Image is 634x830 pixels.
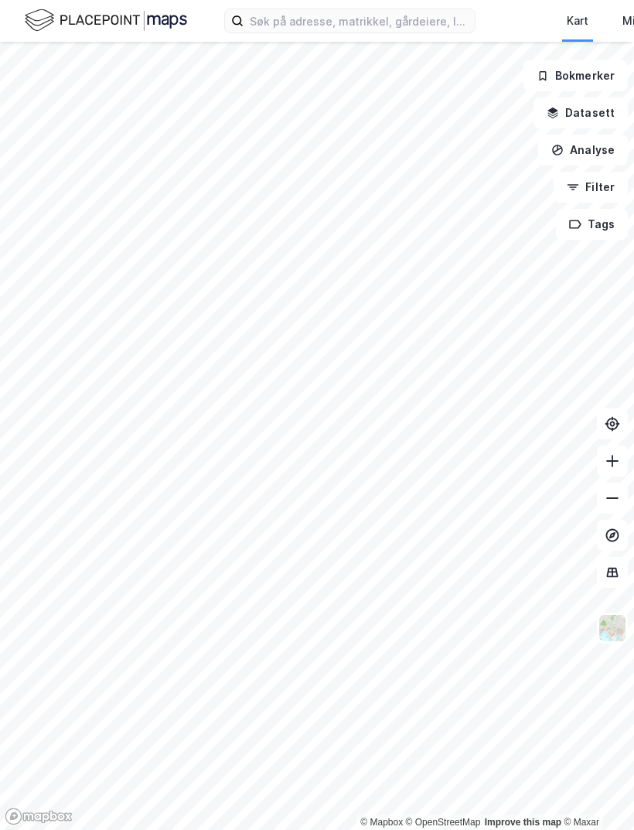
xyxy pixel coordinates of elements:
button: Datasett [533,97,628,128]
a: Mapbox [360,817,403,828]
div: Kart [567,12,588,30]
button: Bokmerker [523,60,628,91]
a: Improve this map [485,817,561,828]
img: Z [598,613,627,643]
button: Analyse [538,135,628,166]
a: Mapbox homepage [5,808,73,825]
button: Tags [556,209,628,240]
input: Søk på adresse, matrikkel, gårdeiere, leietakere eller personer [244,9,475,32]
img: logo.f888ab2527a4732fd821a326f86c7f29.svg [25,7,187,34]
a: OpenStreetMap [406,817,481,828]
iframe: Chat Widget [557,756,634,830]
div: Kontrollprogram for chat [557,756,634,830]
button: Filter [554,172,628,203]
